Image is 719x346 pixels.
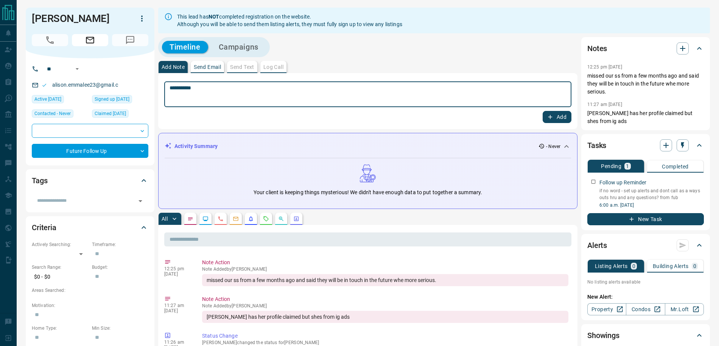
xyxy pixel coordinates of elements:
a: Property [587,303,626,315]
p: $0 - $0 [32,271,88,283]
p: Areas Searched: [32,287,148,294]
a: Condos [626,303,665,315]
div: Future Follow Up [32,144,148,158]
p: Budget: [92,264,148,271]
a: Mr.Loft [665,303,704,315]
p: 12:25 pm [DATE] [587,64,622,70]
p: 1 [626,164,629,169]
p: Activity Summary [174,142,218,150]
span: Claimed [DATE] [95,110,126,117]
h2: Criteria [32,221,56,234]
div: missed our ss from a few months ago and said they will be in touch in the future whe more serious. [202,274,568,286]
div: Tasks [587,136,704,154]
div: Alerts [587,236,704,254]
p: Completed [662,164,689,169]
p: Follow up Reminder [599,179,646,187]
svg: Email Valid [42,83,47,88]
svg: Lead Browsing Activity [202,216,209,222]
p: missed our ss from a few months ago and said they will be in touch in the future whe more serious. [587,72,704,96]
p: Search Range: [32,264,88,271]
p: Your client is keeping things mysterious! We didn't have enough data to put together a summary. [254,189,482,196]
p: No listing alerts available [587,279,704,285]
div: Notes [587,39,704,58]
h2: Showings [587,329,619,341]
p: Note Added by [PERSON_NAME] [202,303,568,309]
p: Status Change [202,332,568,340]
p: Min Size: [92,325,148,332]
p: [PERSON_NAME] changed the status for [PERSON_NAME] [202,340,568,345]
span: No Number [112,34,148,46]
span: Email [72,34,108,46]
svg: Requests [263,216,269,222]
button: Open [73,64,82,73]
span: Signed up [DATE] [95,95,129,103]
p: Timeframe: [92,241,148,248]
div: Tags [32,171,148,190]
span: Contacted - Never [34,110,71,117]
button: New Task [587,213,704,225]
svg: Notes [187,216,193,222]
h1: [PERSON_NAME] [32,12,124,25]
svg: Agent Actions [293,216,299,222]
p: 11:26 am [164,340,191,345]
p: New Alert: [587,293,704,301]
span: Active [DATE] [34,95,61,103]
p: - Never [546,143,560,150]
div: Criteria [32,218,148,237]
p: Add Note [162,64,185,70]
p: Pending [601,164,621,169]
div: Showings [587,326,704,344]
h2: Tasks [587,139,606,151]
p: 11:27 am [DATE] [587,102,622,107]
div: [PERSON_NAME] has her profile claimed but shes from ig ads [202,311,568,323]
p: 0 [693,263,696,269]
button: Timeline [162,41,208,53]
svg: Emails [233,216,239,222]
span: No Number [32,34,68,46]
svg: Calls [218,216,224,222]
p: Building Alerts [653,263,689,269]
button: Campaigns [211,41,266,53]
p: Motivation: [32,302,148,309]
p: Home Type: [32,325,88,332]
p: if no word - set up alerts and dont call as a ways outs hru and any questions? from fub [599,187,704,201]
p: Actively Searching: [32,241,88,248]
div: This lead has completed registration on the website. Although you will be able to send them listi... [177,10,402,31]
p: [PERSON_NAME] has her profile claimed but shes from ig ads [587,109,704,125]
div: Mon May 12 2025 [92,109,148,120]
p: Listing Alerts [595,263,628,269]
button: Open [135,196,146,206]
div: Mon May 12 2025 [92,95,148,106]
p: 6:00 a.m. [DATE] [599,202,704,209]
div: Activity Summary- Never [165,139,571,153]
p: 11:27 am [164,303,191,308]
p: Note Added by [PERSON_NAME] [202,267,568,272]
p: 0 [632,263,635,269]
a: alison.emmalee23@gmail.c [52,82,118,88]
p: Send Email [194,64,221,70]
p: Note Action [202,295,568,303]
p: Note Action [202,259,568,267]
svg: Opportunities [278,216,284,222]
svg: Listing Alerts [248,216,254,222]
p: All [162,216,168,221]
h2: Notes [587,42,607,55]
p: 12:25 pm [164,266,191,271]
p: [DATE] [164,271,191,277]
h2: Alerts [587,239,607,251]
p: [DATE] [164,308,191,313]
button: Add [543,111,571,123]
h2: Tags [32,175,47,187]
strong: NOT [209,14,219,20]
div: Mon May 12 2025 [32,95,88,106]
